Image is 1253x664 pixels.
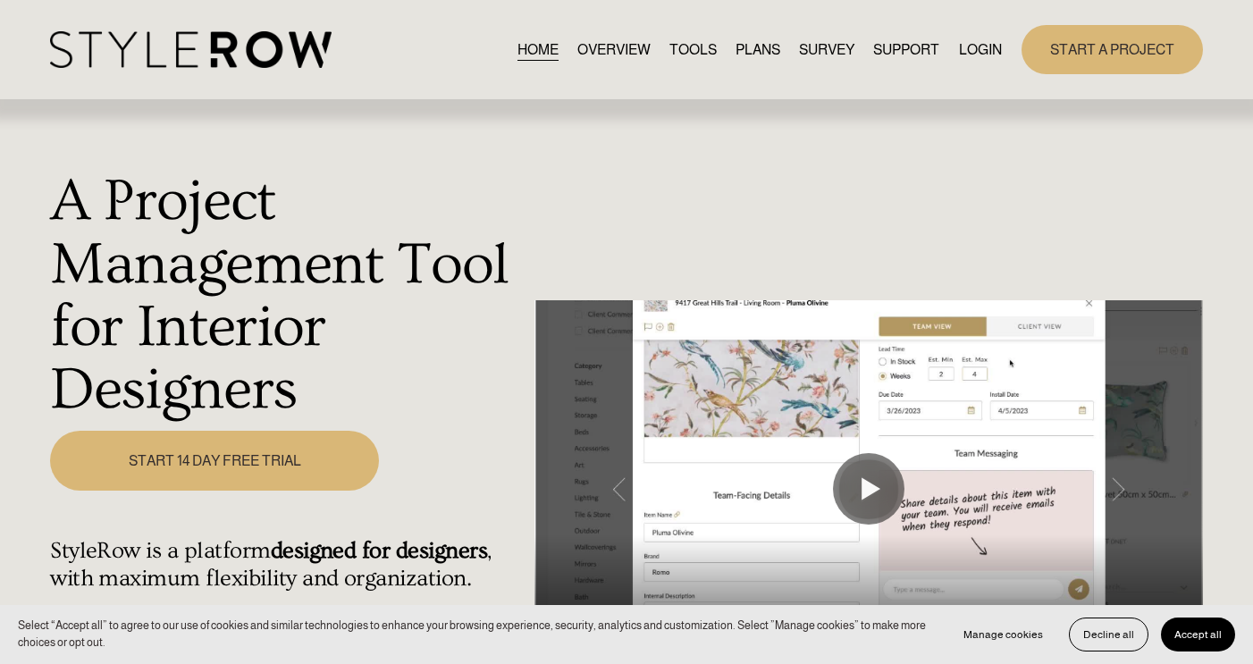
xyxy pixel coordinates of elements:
a: HOME [517,38,559,62]
button: Accept all [1161,618,1235,651]
strong: designed for designers [271,537,488,564]
h1: A Project Management Tool for Interior Designers [50,170,525,421]
a: folder dropdown [873,38,939,62]
h4: StyleRow is a platform , with maximum flexibility and organization. [50,537,525,592]
button: Decline all [1069,618,1148,651]
button: Manage cookies [950,618,1056,651]
a: SURVEY [799,38,854,62]
span: SUPPORT [873,39,939,61]
a: LOGIN [959,38,1002,62]
a: START 14 DAY FREE TRIAL [50,431,379,490]
span: Decline all [1083,628,1134,641]
span: Accept all [1174,628,1222,641]
a: OVERVIEW [577,38,651,62]
p: Select “Accept all” to agree to our use of cookies and similar technologies to enhance your brows... [18,618,932,651]
a: PLANS [736,38,780,62]
span: Manage cookies [963,628,1043,641]
a: START A PROJECT [1022,25,1203,74]
button: Play [833,453,904,525]
img: StyleRow [50,31,332,68]
a: TOOLS [669,38,717,62]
